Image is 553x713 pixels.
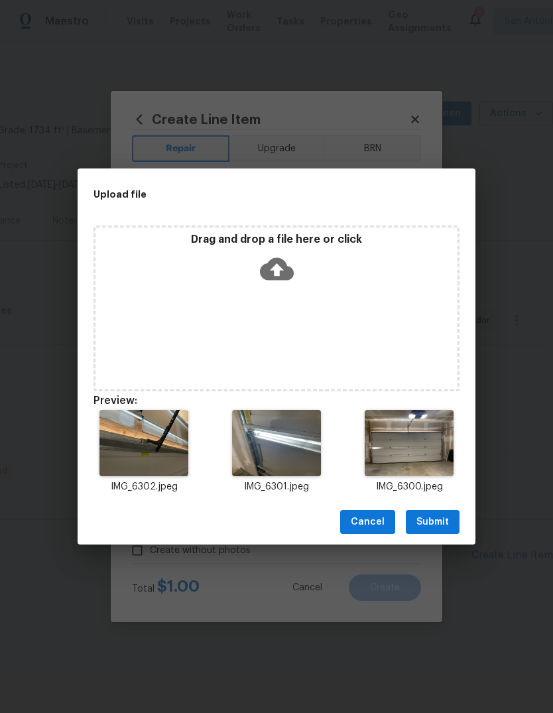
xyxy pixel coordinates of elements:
[406,510,460,535] button: Submit
[416,514,449,531] span: Submit
[359,480,460,494] p: IMG_6300.jpeg
[93,480,194,494] p: IMG_6302.jpeg
[95,233,458,247] p: Drag and drop a file here or click
[340,510,395,535] button: Cancel
[93,187,400,202] h2: Upload file
[226,480,327,494] p: IMG_6301.jpeg
[232,410,320,476] img: Z
[99,410,188,476] img: Z
[351,514,385,531] span: Cancel
[365,410,453,476] img: 2Q==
